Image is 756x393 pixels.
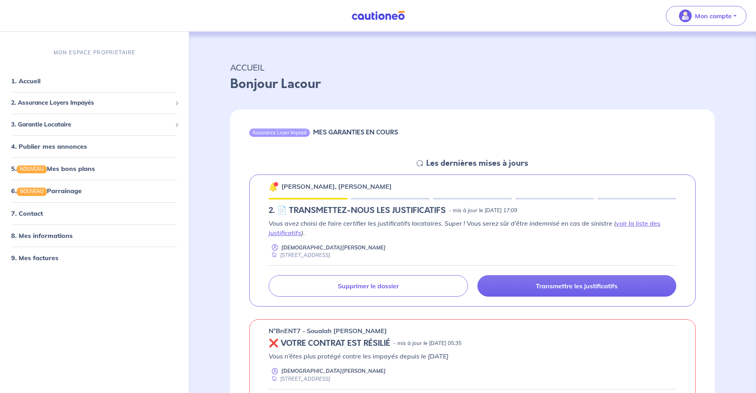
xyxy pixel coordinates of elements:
p: - mis à jour le [DATE] 17:09 [449,207,517,215]
img: Cautioneo [348,11,408,21]
a: 8. Mes informations [11,232,73,240]
a: 4. Publier mes annonces [11,142,87,150]
a: voir la liste des justificatifs [269,219,660,237]
div: state: REVOKED, Context: NEW,MAYBE-CERTIFICATE,RELATIONSHIP,LESSOR-DOCUMENTS [269,339,676,348]
div: 4. Publier mes annonces [3,138,186,154]
p: n°BnENT7 - Soualah [PERSON_NAME] [269,326,387,335]
img: illu_account_valid_menu.svg [679,10,692,22]
a: Transmettre les justificatifs [477,275,676,297]
p: [DEMOGRAPHIC_DATA][PERSON_NAME] [281,244,386,251]
div: [STREET_ADDRESS] [269,375,330,383]
a: 7. Contact [11,209,43,217]
h5: Les dernières mises à jours [426,159,528,168]
p: Supprimer le dossier [338,282,399,290]
p: Transmettre les justificatifs [536,282,617,290]
a: 5.NOUVEAUMes bons plans [11,165,95,173]
a: Supprimer le dossier [269,275,467,297]
div: Assurance Loyer Impayé [249,128,310,136]
h5: 2.︎ 📄 TRANSMETTEZ-NOUS LES JUSTIFICATIFS [269,206,446,215]
p: Vous n’êtes plus protégé contre les impayés depuis le [DATE] [269,351,676,361]
div: 3. Garantie Locataire [3,117,186,132]
h5: ❌ VOTRE CONTRAT EST RÉSILIÉ [269,339,390,348]
div: [STREET_ADDRESS] [269,251,330,259]
h6: MES GARANTIES EN COURS [313,128,398,136]
button: illu_account_valid_menu.svgMon compte [666,6,746,26]
div: 5.NOUVEAUMes bons plans [3,161,186,176]
a: 9. Mes factures [11,254,58,262]
p: Bonjour Lacour [230,75,715,94]
a: 6.NOUVEAUParrainage [11,187,82,195]
span: 2. Assurance Loyers Impayés [11,98,172,107]
div: 2. Assurance Loyers Impayés [3,95,186,111]
a: 1. Accueil [11,77,40,85]
p: Vous avez choisi de faire certifier les justificatifs locataires. Super ! Vous serez sûr d’être i... [269,219,676,238]
div: 1. Accueil [3,73,186,89]
div: state: DOCUMENTS-IN-PENDING, Context: NEW,CHOOSE-CERTIFICATE,RELATIONSHIP,LESSOR-DOCUMENTS [269,206,676,215]
div: 7. Contact [3,205,186,221]
div: 9. Mes factures [3,250,186,266]
p: - mis à jour le [DATE] 05:35 [393,339,462,347]
p: ACCUEIL [230,60,715,75]
p: Mon compte [695,11,732,21]
span: 3. Garantie Locataire [11,120,172,129]
div: 8. Mes informations [3,228,186,243]
p: [DEMOGRAPHIC_DATA][PERSON_NAME] [281,367,386,375]
div: 6.NOUVEAUParrainage [3,183,186,199]
img: 🔔 [269,182,278,192]
p: [PERSON_NAME], [PERSON_NAME] [281,182,392,191]
p: MON ESPACE PROPRIÉTAIRE [54,49,135,56]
